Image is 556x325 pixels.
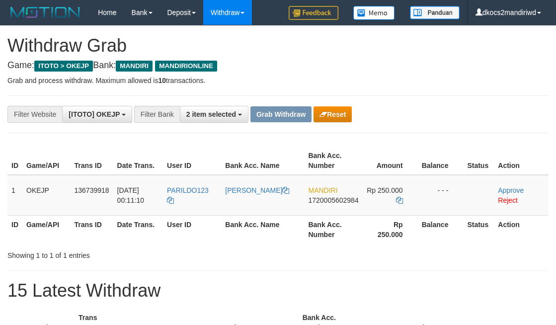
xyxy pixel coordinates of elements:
[363,147,418,175] th: Amount
[353,6,395,20] img: Button%20Memo.svg
[367,186,402,194] span: Rp 250.000
[498,196,518,204] a: Reject
[7,61,549,71] h4: Game: Bank:
[22,147,71,175] th: Game/API
[163,147,221,175] th: User ID
[116,61,153,72] span: MANDIRI
[396,196,403,204] a: Copy 250000 to clipboard
[304,215,362,244] th: Bank Acc. Number
[7,175,22,216] td: 1
[134,106,180,123] div: Filter Bank
[250,106,312,122] button: Grab Withdraw
[498,186,524,194] a: Approve
[71,147,113,175] th: Trans ID
[494,147,549,175] th: Action
[34,61,93,72] span: ITOTO > OKEJP
[418,175,464,216] td: - - -
[71,215,113,244] th: Trans ID
[113,147,163,175] th: Date Trans.
[308,186,337,194] span: MANDIRI
[75,186,109,194] span: 136739918
[167,186,209,204] a: PARILDO123
[7,246,224,260] div: Showing 1 to 1 of 1 entries
[314,106,352,122] button: Reset
[22,215,71,244] th: Game/API
[117,186,145,204] span: [DATE] 00:11:10
[494,215,549,244] th: Action
[308,196,358,204] span: Copy 1720005602984 to clipboard
[7,5,83,20] img: MOTION_logo.png
[289,6,338,20] img: Feedback.jpg
[304,147,362,175] th: Bank Acc. Number
[225,186,289,194] a: [PERSON_NAME]
[69,110,120,118] span: [ITOTO] OKEJP
[463,215,494,244] th: Status
[155,61,217,72] span: MANDIRIONLINE
[7,281,549,301] h1: 15 Latest Withdraw
[221,215,304,244] th: Bank Acc. Name
[7,36,549,56] h1: Withdraw Grab
[186,110,236,118] span: 2 item selected
[113,215,163,244] th: Date Trans.
[463,147,494,175] th: Status
[62,106,132,123] button: [ITOTO] OKEJP
[7,106,62,123] div: Filter Website
[180,106,248,123] button: 2 item selected
[22,175,71,216] td: OKEJP
[163,215,221,244] th: User ID
[7,215,22,244] th: ID
[410,6,460,19] img: panduan.png
[7,76,549,85] p: Grab and process withdraw. Maximum allowed is transactions.
[363,215,418,244] th: Rp 250.000
[418,147,464,175] th: Balance
[167,186,209,194] span: PARILDO123
[221,147,304,175] th: Bank Acc. Name
[418,215,464,244] th: Balance
[158,77,166,84] strong: 10
[7,147,22,175] th: ID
